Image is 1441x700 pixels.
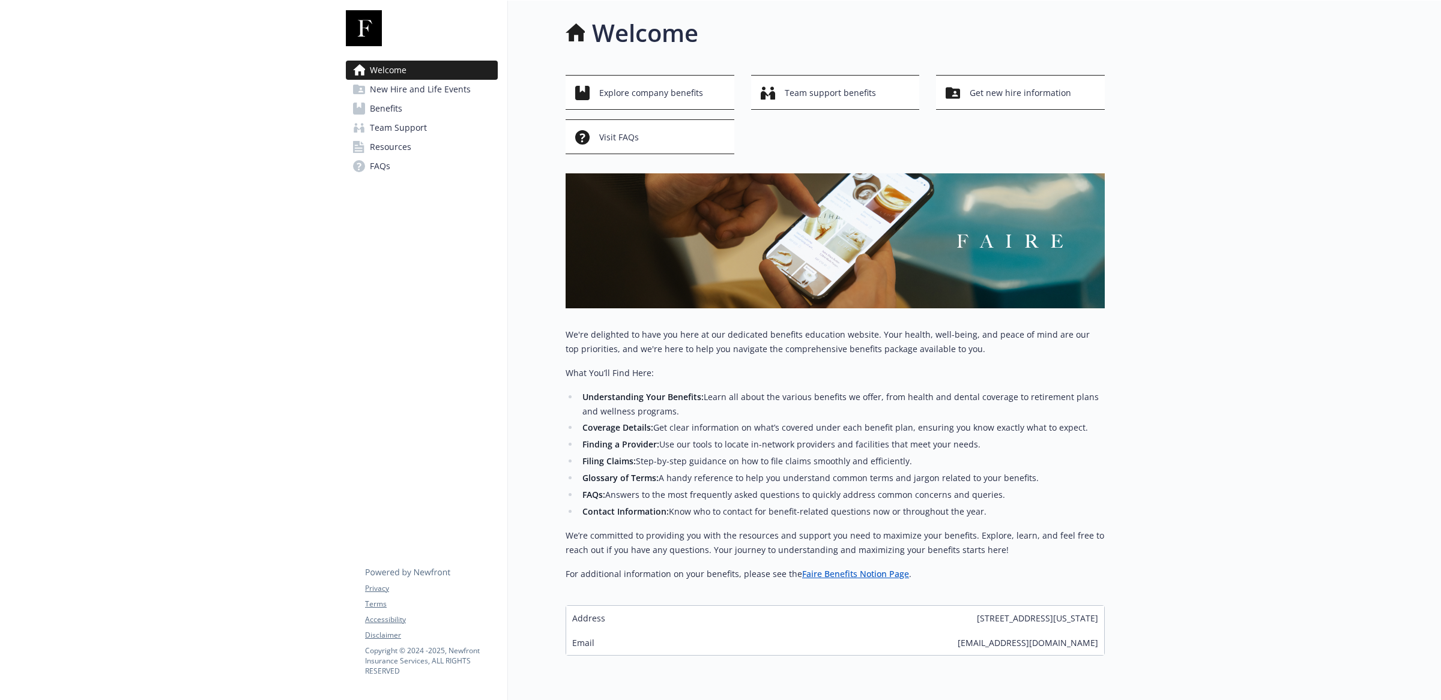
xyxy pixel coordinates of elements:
a: Privacy [365,583,497,594]
li: A handy reference to help you understand common terms and jargon related to your benefits. [579,471,1105,485]
a: New Hire and Life Events [346,80,498,99]
a: Welcome [346,61,498,80]
span: Email [572,636,594,649]
button: Get new hire information [936,75,1105,110]
button: Visit FAQs [566,119,734,154]
button: Team support benefits [751,75,920,110]
span: Explore company benefits [599,82,703,104]
h1: Welcome [592,15,698,51]
span: New Hire and Life Events [370,80,471,99]
li: Use our tools to locate in-network providers and facilities that meet your needs. [579,437,1105,452]
span: Welcome [370,61,406,80]
p: We’re committed to providing you with the resources and support you need to maximize your benefit... [566,528,1105,557]
li: Learn all about the various benefits we offer, from health and dental coverage to retirement plan... [579,390,1105,419]
span: Team support benefits [785,82,876,104]
span: [EMAIL_ADDRESS][DOMAIN_NAME] [958,636,1098,649]
strong: Finding a Provider: [582,438,659,450]
img: overview page banner [566,173,1105,308]
span: Benefits [370,99,402,118]
span: [STREET_ADDRESS][US_STATE] [977,612,1098,624]
li: Know who to contact for benefit-related questions now or throughout the year. [579,504,1105,519]
a: Faire Benefits Notion Page [802,568,909,579]
strong: FAQs: [582,489,605,500]
a: Team Support [346,118,498,137]
span: Resources [370,137,411,157]
span: Get new hire information [970,82,1071,104]
strong: Contact Information: [582,506,669,517]
a: Benefits [346,99,498,118]
p: Copyright © 2024 - 2025 , Newfront Insurance Services, ALL RIGHTS RESERVED [365,645,497,676]
a: FAQs [346,157,498,176]
span: Address [572,612,605,624]
span: Team Support [370,118,427,137]
li: Answers to the most frequently asked questions to quickly address common concerns and queries. [579,488,1105,502]
strong: Coverage Details: [582,422,653,433]
a: Resources [346,137,498,157]
a: Accessibility [365,614,497,625]
span: FAQs [370,157,390,176]
strong: Glossary of Terms: [582,472,659,483]
p: For additional information on your benefits, please see the . [566,567,1105,581]
p: What You’ll Find Here: [566,366,1105,380]
a: Terms [365,599,497,609]
button: Explore company benefits [566,75,734,110]
strong: Understanding Your Benefits: [582,391,704,402]
p: We're delighted to have you here at our dedicated benefits education website. Your health, well-b... [566,328,1105,356]
span: Visit FAQs [599,126,639,149]
li: Get clear information on what’s covered under each benefit plan, ensuring you know exactly what t... [579,420,1105,435]
a: Disclaimer [365,630,497,641]
li: Step-by-step guidance on how to file claims smoothly and efficiently. [579,454,1105,468]
strong: Filing Claims: [582,455,636,467]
